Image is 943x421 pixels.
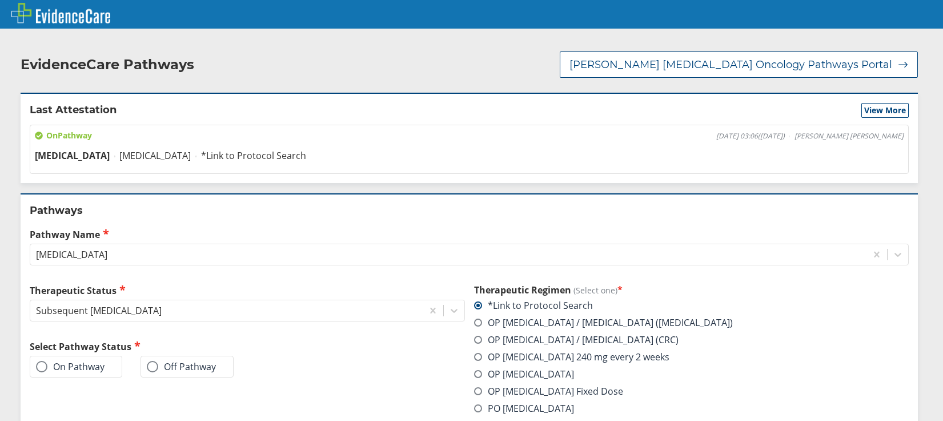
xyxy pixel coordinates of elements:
[30,228,909,241] label: Pathway Name
[474,316,733,329] label: OP [MEDICAL_DATA] / [MEDICAL_DATA] ([MEDICAL_DATA])
[474,402,574,415] label: PO [MEDICAL_DATA]
[30,204,909,217] h2: Pathways
[30,103,117,118] h2: Last Attestation
[35,149,110,162] span: [MEDICAL_DATA]
[474,284,909,296] h3: Therapeutic Regimen
[573,285,617,296] span: (Select one)
[147,361,216,372] label: Off Pathway
[35,130,92,141] span: On Pathway
[569,58,892,72] span: [PERSON_NAME] [MEDICAL_DATA] Oncology Pathways Portal
[474,333,679,346] label: OP [MEDICAL_DATA] / [MEDICAL_DATA] (CRC)
[474,299,593,312] label: *Link to Protocol Search
[560,51,918,78] button: [PERSON_NAME] [MEDICAL_DATA] Oncology Pathways Portal
[11,3,110,23] img: EvidenceCare
[474,385,623,398] label: OP [MEDICAL_DATA] Fixed Dose
[864,105,906,116] span: View More
[716,132,785,141] span: [DATE] 03:06 ( [DATE] )
[36,361,105,372] label: On Pathway
[36,304,162,317] div: Subsequent [MEDICAL_DATA]
[474,351,669,363] label: OP [MEDICAL_DATA] 240 mg every 2 weeks
[21,56,194,73] h2: EvidenceCare Pathways
[36,248,107,261] div: [MEDICAL_DATA]
[474,368,574,380] label: OP [MEDICAL_DATA]
[794,132,904,141] span: [PERSON_NAME] [PERSON_NAME]
[30,340,465,353] h2: Select Pathway Status
[861,103,909,118] button: View More
[201,149,306,162] span: *Link to Protocol Search
[119,149,191,162] span: [MEDICAL_DATA]
[30,284,465,297] label: Therapeutic Status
